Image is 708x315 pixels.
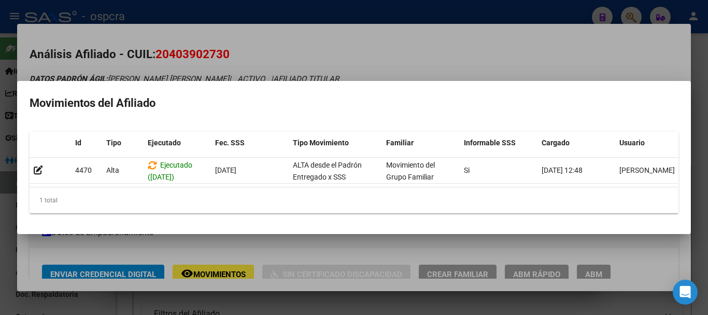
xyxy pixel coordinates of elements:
span: 4470 [75,166,92,174]
span: Si [464,166,470,174]
span: ALTA desde el Padrón Entregado x SSS [293,161,362,181]
datatable-header-cell: Cargado [537,132,615,154]
datatable-header-cell: Id [71,132,102,154]
span: [PERSON_NAME] [619,166,675,174]
span: Tipo Movimiento [293,139,349,147]
datatable-header-cell: Familiar [382,132,460,154]
span: Informable SSS [464,139,516,147]
span: Movimiento del Grupo Familiar [386,161,435,181]
div: 1 total [30,187,678,213]
span: Cargado [542,139,570,147]
datatable-header-cell: Tipo [102,132,144,154]
div: Open Intercom Messenger [673,280,698,305]
span: Ejecutado [148,139,181,147]
span: Alta [106,166,119,174]
span: Fec. SSS [215,139,245,147]
datatable-header-cell: Ejecutado [144,132,211,154]
h2: Movimientos del Afiliado [30,93,678,113]
span: Ejecutado ([DATE]) [148,161,192,181]
datatable-header-cell: Informable SSS [460,132,537,154]
span: Usuario [619,139,645,147]
datatable-header-cell: Tipo Movimiento [289,132,382,154]
datatable-header-cell: Fec. SSS [211,132,289,154]
span: [DATE] 12:48 [542,166,583,174]
span: Tipo [106,139,121,147]
span: Familiar [386,139,414,147]
span: [DATE] [215,166,236,174]
span: Id [75,139,81,147]
datatable-header-cell: Usuario [615,132,693,154]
